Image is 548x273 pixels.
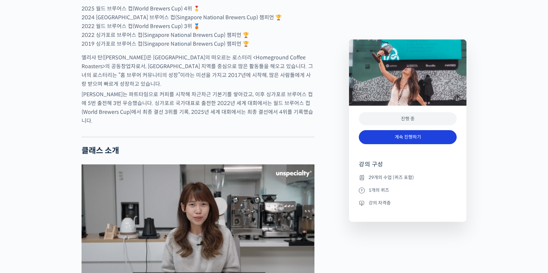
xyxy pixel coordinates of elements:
a: 설정 [84,207,125,223]
li: 29개의 수업 (퀴즈 포함) [359,174,457,181]
a: 대화 [43,207,84,223]
p: 2025 월드 브루어스 컵(World Brewers Cup) 4위 🎖️ 2024 [GEOGRAPHIC_DATA] 브루어스 컵(Singapore National Brewers ... [82,4,314,48]
strong: 클래스 소개 [82,146,119,156]
li: 1개의 퀴즈 [359,186,457,194]
span: 설정 [101,217,109,222]
a: 계속 진행하기 [359,130,457,144]
span: 대화 [60,217,68,222]
p: [PERSON_NAME]는 파트타임으로 커피를 시작해 차근차근 기본기를 쌓아갔고, 이후 싱가포르 브루어스 컵에 5번 출전해 3번 우승했습니다. 싱가포르 국가대표로 출전한 20... [82,90,314,125]
div: 진행 중 [359,112,457,126]
a: 홈 [2,207,43,223]
p: 엘리샤 탄([PERSON_NAME])은 [GEOGRAPHIC_DATA]의 떠오르는 로스터리 <Homeground Coffee Roasters>의 공동창업자로서, [GEOGRA... [82,53,314,88]
li: 강의 자격증 [359,199,457,207]
h4: 강의 구성 [359,160,457,174]
span: 홈 [21,217,24,222]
